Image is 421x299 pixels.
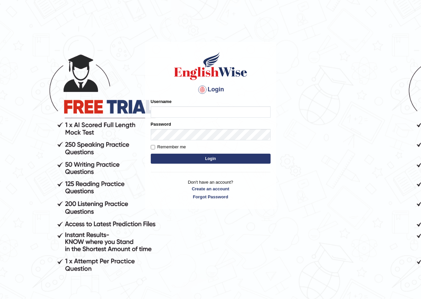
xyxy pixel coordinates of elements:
[173,51,249,81] img: Logo of English Wise sign in for intelligent practice with AI
[151,98,172,105] label: Username
[151,194,271,200] a: Forgot Password
[151,179,271,200] p: Don't have an account?
[151,144,186,150] label: Remember me
[151,121,171,127] label: Password
[151,154,271,164] button: Login
[151,145,155,149] input: Remember me
[151,186,271,192] a: Create an account
[151,84,271,95] h4: Login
